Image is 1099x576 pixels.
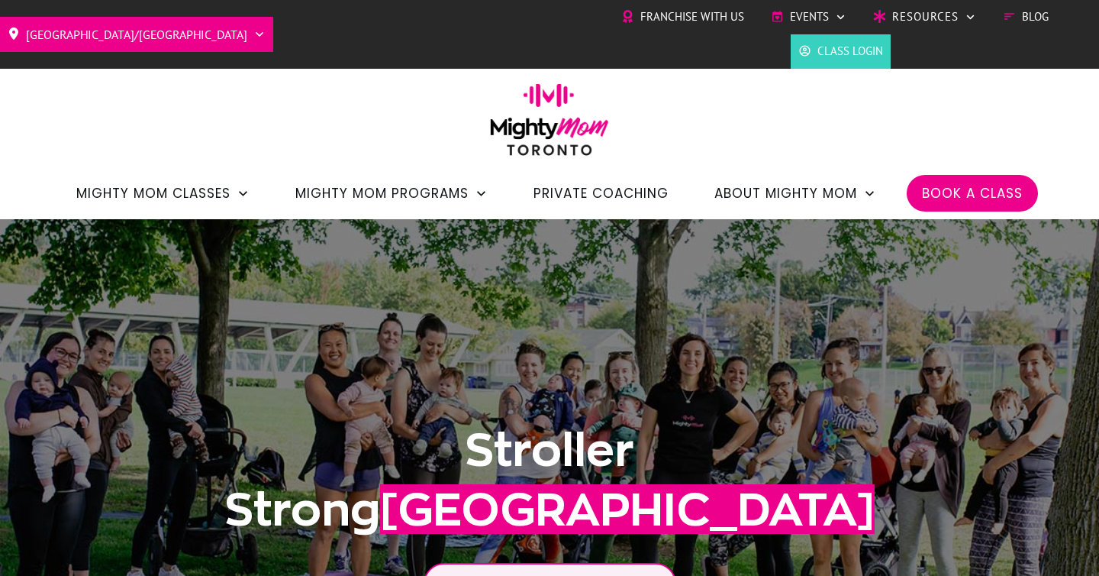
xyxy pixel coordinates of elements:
a: Mighty Mom Programs [295,180,488,206]
span: Franchise with Us [640,5,744,28]
a: Blog [1003,5,1049,28]
a: Resources [873,5,976,28]
span: Events [790,5,829,28]
a: [GEOGRAPHIC_DATA]/[GEOGRAPHIC_DATA] [8,22,266,47]
span: [GEOGRAPHIC_DATA] [380,484,875,534]
span: Mighty Mom Classes [76,180,230,206]
a: Private Coaching [533,180,669,206]
span: Class Login [817,40,883,63]
span: [GEOGRAPHIC_DATA]/[GEOGRAPHIC_DATA] [26,22,247,47]
h1: Stroller Strong [138,420,961,539]
a: Book a Class [922,180,1023,206]
a: Events [771,5,846,28]
span: Resources [892,5,959,28]
a: Franchise with Us [621,5,744,28]
a: About Mighty Mom [714,180,876,206]
a: Mighty Mom Classes [76,180,250,206]
span: About Mighty Mom [714,180,857,206]
span: Blog [1022,5,1049,28]
a: Class Login [798,40,883,63]
img: mightymom-logo-toronto [482,83,617,167]
span: Mighty Mom Programs [295,180,469,206]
